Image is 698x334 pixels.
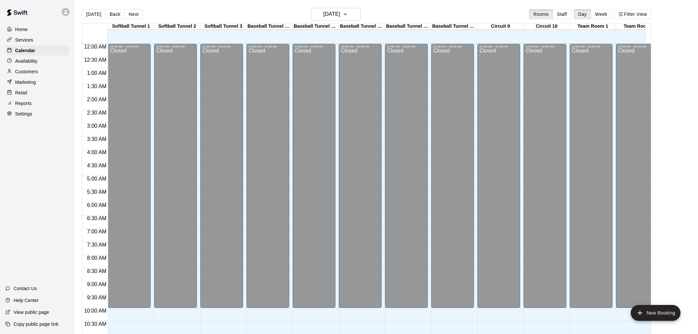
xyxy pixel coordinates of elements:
div: 12:00 AM – 10:00 AM: Closed [431,44,474,308]
div: 12:00 AM – 10:00 AM: Closed [523,44,566,308]
div: 12:00 AM – 10:00 AM: Closed [339,44,382,308]
p: Copy public page link [14,321,58,327]
span: 7:00 AM [85,229,108,234]
span: 5:00 AM [85,176,108,182]
p: Services [15,37,33,43]
div: 12:00 AM – 10:00 AM [572,45,611,48]
span: 1:30 AM [85,83,108,89]
span: 3:00 AM [85,123,108,129]
button: [DATE] [311,8,361,20]
span: 5:30 AM [85,189,108,195]
span: 6:00 AM [85,202,108,208]
span: 6:30 AM [85,216,108,221]
button: Week [591,9,612,19]
div: Closed [433,48,472,310]
div: 12:00 AM – 10:00 AM: Closed [108,44,151,308]
div: Circuit 9 [477,23,523,30]
div: Closed [248,48,287,310]
a: Calendar [5,46,69,55]
button: Rooms [529,9,553,19]
div: 12:00 AM – 10:00 AM: Closed [293,44,335,308]
div: Baseball Tunnel 4 (Machine) [246,23,293,30]
div: Baseball Tunnel 6 (Machine) [339,23,385,30]
div: Closed [479,48,518,310]
div: Team Room 2 [616,23,662,30]
div: Closed [387,48,426,310]
p: Reports [15,100,32,107]
div: Closed [295,48,333,310]
div: 12:00 AM – 10:00 AM: Closed [154,44,197,308]
p: Availability [15,58,38,64]
div: 12:00 AM – 10:00 AM: Closed [616,44,659,308]
p: Contact Us [14,285,37,292]
div: 12:00 AM – 10:00 AM: Closed [570,44,613,308]
div: Closed [572,48,611,310]
a: Retail [5,88,69,98]
div: 12:00 AM – 10:00 AM [202,45,241,48]
p: Help Center [14,297,39,304]
div: Closed [341,48,380,310]
button: Filter View [614,9,651,19]
span: 10:00 AM [82,308,108,314]
div: Closed [156,48,195,310]
button: add [631,305,681,321]
div: 12:00 AM – 10:00 AM [341,45,380,48]
a: Marketing [5,77,69,87]
a: Reports [5,98,69,108]
span: 9:30 AM [85,295,108,300]
div: Baseball Tunnel 5 (Machine) [293,23,339,30]
span: 4:30 AM [85,163,108,168]
span: 8:00 AM [85,255,108,261]
a: Services [5,35,69,45]
a: Home [5,24,69,34]
p: Marketing [15,79,36,85]
div: 12:00 AM – 10:00 AM [479,45,518,48]
div: Closed [618,48,657,310]
button: Next [124,9,143,19]
p: Settings [15,111,32,117]
div: 12:00 AM – 10:00 AM: Closed [200,44,243,308]
div: Closed [525,48,564,310]
div: 12:00 AM – 10:00 AM [525,45,564,48]
p: Home [15,26,28,33]
button: Day [574,9,591,19]
p: Calendar [15,47,35,54]
div: 12:00 AM – 10:00 AM [387,45,426,48]
div: Baseball Tunnel 8 (Mound) [431,23,477,30]
span: 2:30 AM [85,110,108,116]
div: Circuit 10 [523,23,570,30]
div: Softball Tunnel 1 [108,23,154,30]
span: 7:30 AM [85,242,108,248]
div: 12:00 AM – 10:00 AM [618,45,657,48]
span: 10:30 AM [82,321,108,327]
button: Staff [553,9,571,19]
span: 2:00 AM [85,97,108,102]
button: [DATE] [82,9,106,19]
span: 1:00 AM [85,70,108,76]
div: 12:00 AM – 10:00 AM [156,45,195,48]
a: Customers [5,67,69,77]
button: Back [105,9,125,19]
div: 12:00 AM – 10:00 AM [248,45,287,48]
h6: [DATE] [323,10,340,19]
a: Settings [5,109,69,119]
span: 12:00 AM [82,44,108,50]
a: Availability [5,56,69,66]
span: 8:30 AM [85,268,108,274]
div: Closed [202,48,241,310]
div: 12:00 AM – 10:00 AM [110,45,149,48]
div: Softball Tunnel 2 [154,23,200,30]
p: Customers [15,68,38,75]
span: 4:00 AM [85,150,108,155]
span: 12:30 AM [82,57,108,63]
div: Team Room 1 [570,23,616,30]
div: 12:00 AM – 10:00 AM: Closed [246,44,289,308]
div: 12:00 AM – 10:00 AM: Closed [477,44,520,308]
